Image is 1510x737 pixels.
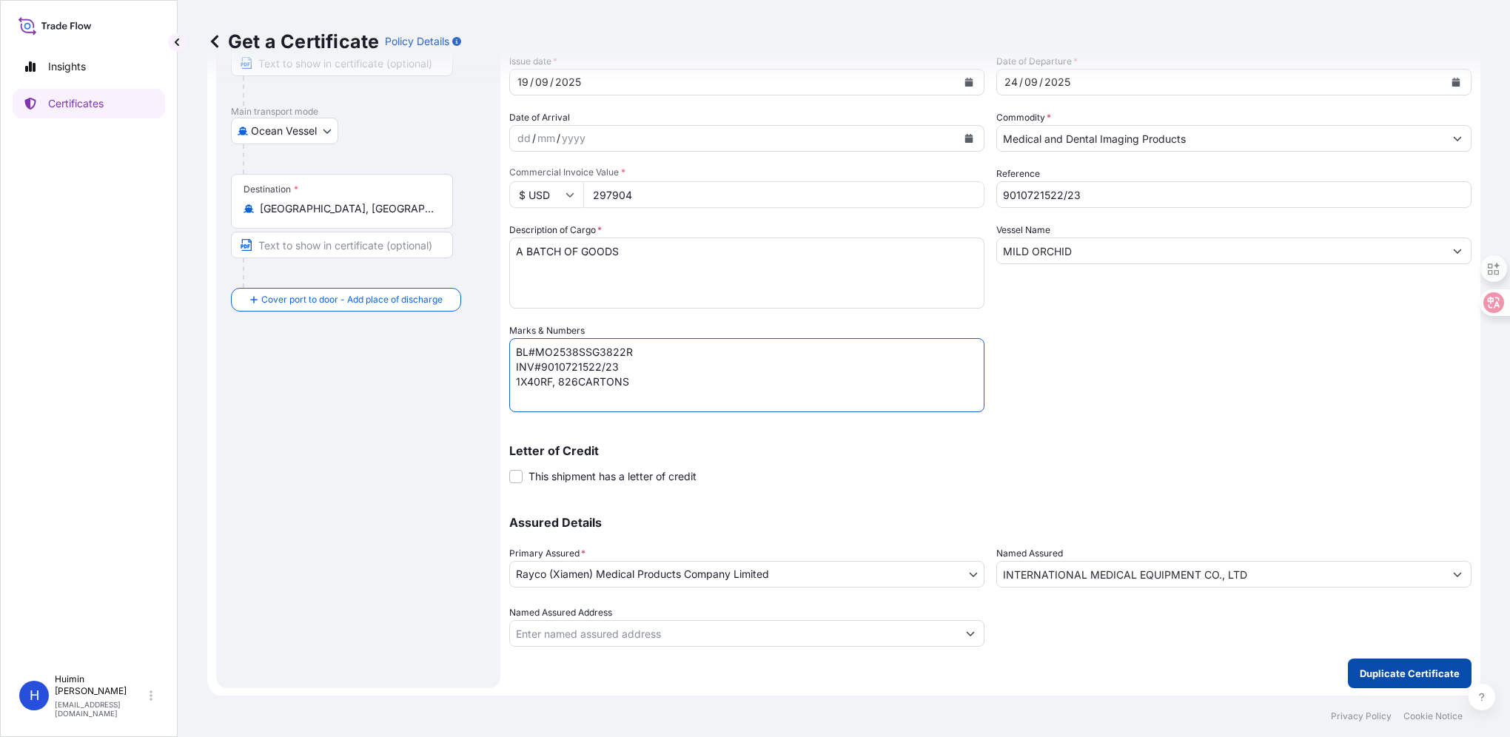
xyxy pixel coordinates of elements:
[532,129,536,147] div: /
[996,223,1050,238] label: Vessel Name
[207,30,379,53] p: Get a Certificate
[48,59,86,74] p: Insights
[231,106,486,118] p: Main transport mode
[244,184,298,195] div: Destination
[1331,710,1392,722] a: Privacy Policy
[509,110,570,125] span: Date of Arrival
[509,605,612,620] label: Named Assured Address
[996,181,1472,208] input: Enter booking reference
[536,129,557,147] div: month,
[997,125,1444,152] input: Type to search commodity
[251,124,317,138] span: Ocean Vessel
[509,166,984,178] span: Commercial Invoice Value
[509,338,984,412] textarea: BL#MO2532SSG3821R INV#9010719810 1X20RF, 303CARTONS
[516,129,532,147] div: day,
[30,688,39,703] span: H
[583,181,984,208] input: Enter amount
[1360,666,1460,681] p: Duplicate Certificate
[509,323,585,338] label: Marks & Numbers
[510,620,957,647] input: Named Assured Address
[261,292,443,307] span: Cover port to door - Add place of discharge
[996,110,1051,125] label: Commodity
[55,700,147,718] p: [EMAIL_ADDRESS][DOMAIN_NAME]
[231,288,461,312] button: Cover port to door - Add place of discharge
[509,445,1472,457] p: Letter of Credit
[509,561,984,588] button: Rayco (Xiamen) Medical Products Company Limited
[560,129,587,147] div: year,
[55,673,147,697] p: Huimin [PERSON_NAME]
[509,238,984,309] textarea: A BATCH OF GOODS
[528,469,697,484] span: This shipment has a letter of credit
[997,561,1444,588] input: Assured Name
[231,118,338,144] button: Select transport
[516,567,769,582] span: Rayco (Xiamen) Medical Products Company Limited
[1444,125,1471,152] button: Show suggestions
[509,516,1472,528] p: Assured Details
[957,127,981,150] button: Calendar
[997,238,1444,264] input: Type to search vessel name or IMO
[48,96,104,111] p: Certificates
[13,52,165,81] a: Insights
[13,89,165,118] a: Certificates
[1444,561,1471,588] button: Show suggestions
[509,223,602,238] label: Description of Cargo
[260,201,434,216] input: Destination
[557,129,560,147] div: /
[385,34,449,49] p: Policy Details
[1444,238,1471,264] button: Show suggestions
[509,546,585,561] span: Primary Assured
[957,620,984,647] button: Show suggestions
[1403,710,1463,722] a: Cookie Notice
[1348,659,1472,688] button: Duplicate Certificate
[996,546,1063,561] label: Named Assured
[231,232,453,258] input: Text to appear on certificate
[996,166,1040,181] label: Reference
